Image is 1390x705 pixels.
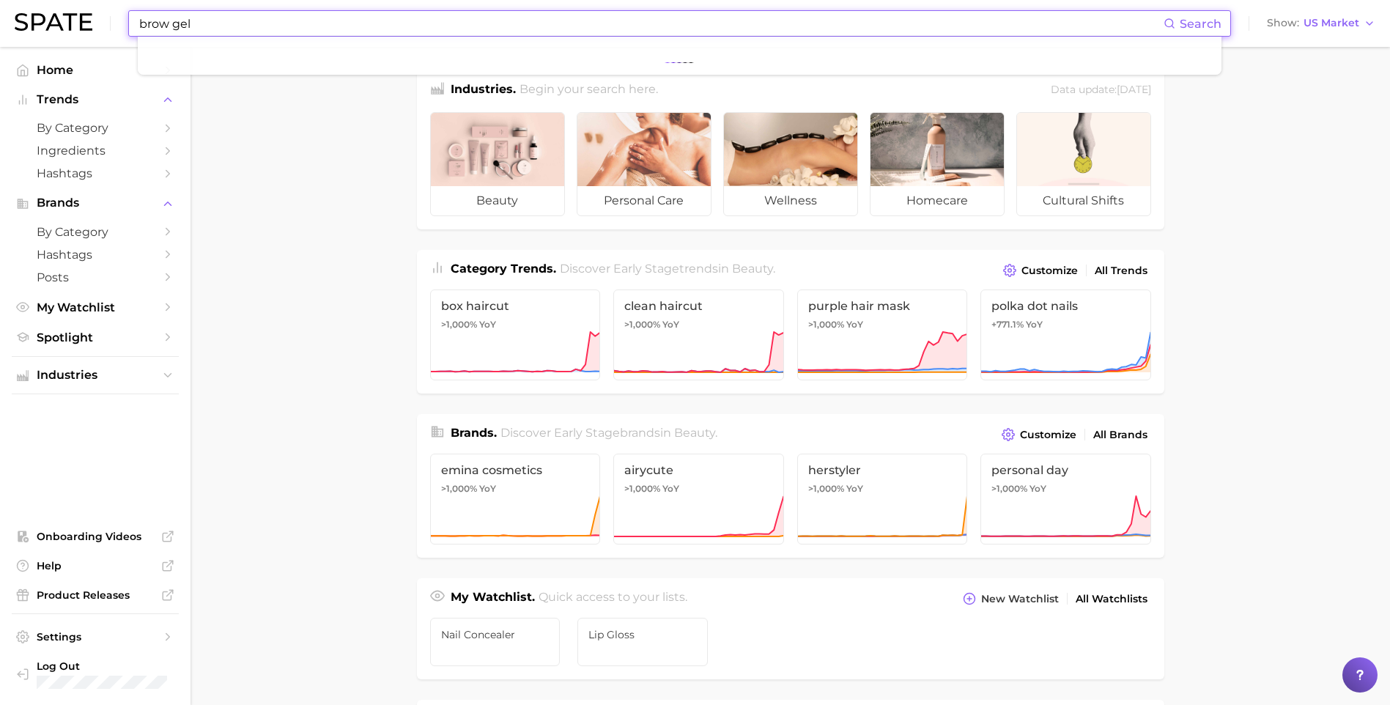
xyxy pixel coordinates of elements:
[12,626,179,648] a: Settings
[12,266,179,289] a: Posts
[12,221,179,243] a: by Category
[723,112,858,216] a: wellness
[441,319,477,330] span: >1,000%
[37,369,154,382] span: Industries
[1090,425,1151,445] a: All Brands
[991,463,1140,477] span: personal day
[12,139,179,162] a: Ingredients
[560,262,775,276] span: Discover Early Stage trends in .
[37,248,154,262] span: Hashtags
[1021,265,1078,277] span: Customize
[37,630,154,643] span: Settings
[870,112,1005,216] a: homecare
[37,166,154,180] span: Hashtags
[577,618,708,666] a: Lip Gloss
[37,225,154,239] span: by Category
[980,289,1151,380] a: polka dot nails+771.1% YoY
[12,584,179,606] a: Product Releases
[451,262,556,276] span: Category Trends .
[732,262,773,276] span: beauty
[430,289,601,380] a: box haircut>1,000% YoY
[430,454,601,545] a: emina cosmetics>1,000% YoY
[613,454,784,545] a: airycute>1,000% YoY
[12,525,179,547] a: Onboarding Videos
[451,81,516,100] h1: Industries.
[624,319,660,330] span: >1,000%
[479,483,496,495] span: YoY
[138,11,1164,36] input: Search here for a brand, industry, or ingredient
[808,463,957,477] span: herstyler
[37,144,154,158] span: Ingredients
[991,483,1027,494] span: >1,000%
[37,93,154,106] span: Trends
[441,463,590,477] span: emina cosmetics
[539,588,687,609] h2: Quick access to your lists.
[724,186,857,215] span: wellness
[959,588,1062,609] button: New Watchlist
[624,483,660,494] span: >1,000%
[846,319,863,331] span: YoY
[12,555,179,577] a: Help
[1091,261,1151,281] a: All Trends
[451,588,535,609] h1: My Watchlist.
[37,63,154,77] span: Home
[588,629,697,641] span: Lip Gloss
[12,655,179,693] a: Log out. Currently logged in with e-mail leon@palladiobeauty.com.
[500,426,717,440] span: Discover Early Stage brands in .
[808,319,844,330] span: >1,000%
[797,454,968,545] a: herstyler>1,000% YoY
[451,426,497,440] span: Brands .
[441,483,477,494] span: >1,000%
[1020,429,1076,441] span: Customize
[991,299,1140,313] span: polka dot nails
[1304,19,1359,27] span: US Market
[12,243,179,266] a: Hashtags
[797,289,968,380] a: purple hair mask>1,000% YoY
[1051,81,1151,100] div: Data update: [DATE]
[980,454,1151,545] a: personal day>1,000% YoY
[662,483,679,495] span: YoY
[37,270,154,284] span: Posts
[1026,319,1043,331] span: YoY
[12,364,179,386] button: Industries
[1267,19,1299,27] span: Show
[441,629,550,641] span: Nail Concealer
[12,162,179,185] a: Hashtags
[870,186,1004,215] span: homecare
[808,299,957,313] span: purple hair mask
[674,426,715,440] span: beauty
[37,530,154,543] span: Onboarding Videos
[12,296,179,319] a: My Watchlist
[37,196,154,210] span: Brands
[479,319,496,331] span: YoY
[430,112,565,216] a: beauty
[624,299,773,313] span: clean haircut
[520,81,658,100] h2: Begin your search here.
[1016,112,1151,216] a: cultural shifts
[12,89,179,111] button: Trends
[846,483,863,495] span: YoY
[441,299,590,313] span: box haircut
[1072,589,1151,609] a: All Watchlists
[998,424,1079,445] button: Customize
[1029,483,1046,495] span: YoY
[624,463,773,477] span: airycute
[662,319,679,331] span: YoY
[430,618,561,666] a: Nail Concealer
[991,319,1024,330] span: +771.1%
[1095,265,1147,277] span: All Trends
[613,289,784,380] a: clean haircut>1,000% YoY
[577,186,711,215] span: personal care
[12,59,179,81] a: Home
[12,117,179,139] a: by Category
[37,588,154,602] span: Product Releases
[37,660,170,673] span: Log Out
[37,121,154,135] span: by Category
[37,300,154,314] span: My Watchlist
[1180,17,1221,31] span: Search
[37,331,154,344] span: Spotlight
[12,192,179,214] button: Brands
[37,559,154,572] span: Help
[12,326,179,349] a: Spotlight
[577,112,711,216] a: personal care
